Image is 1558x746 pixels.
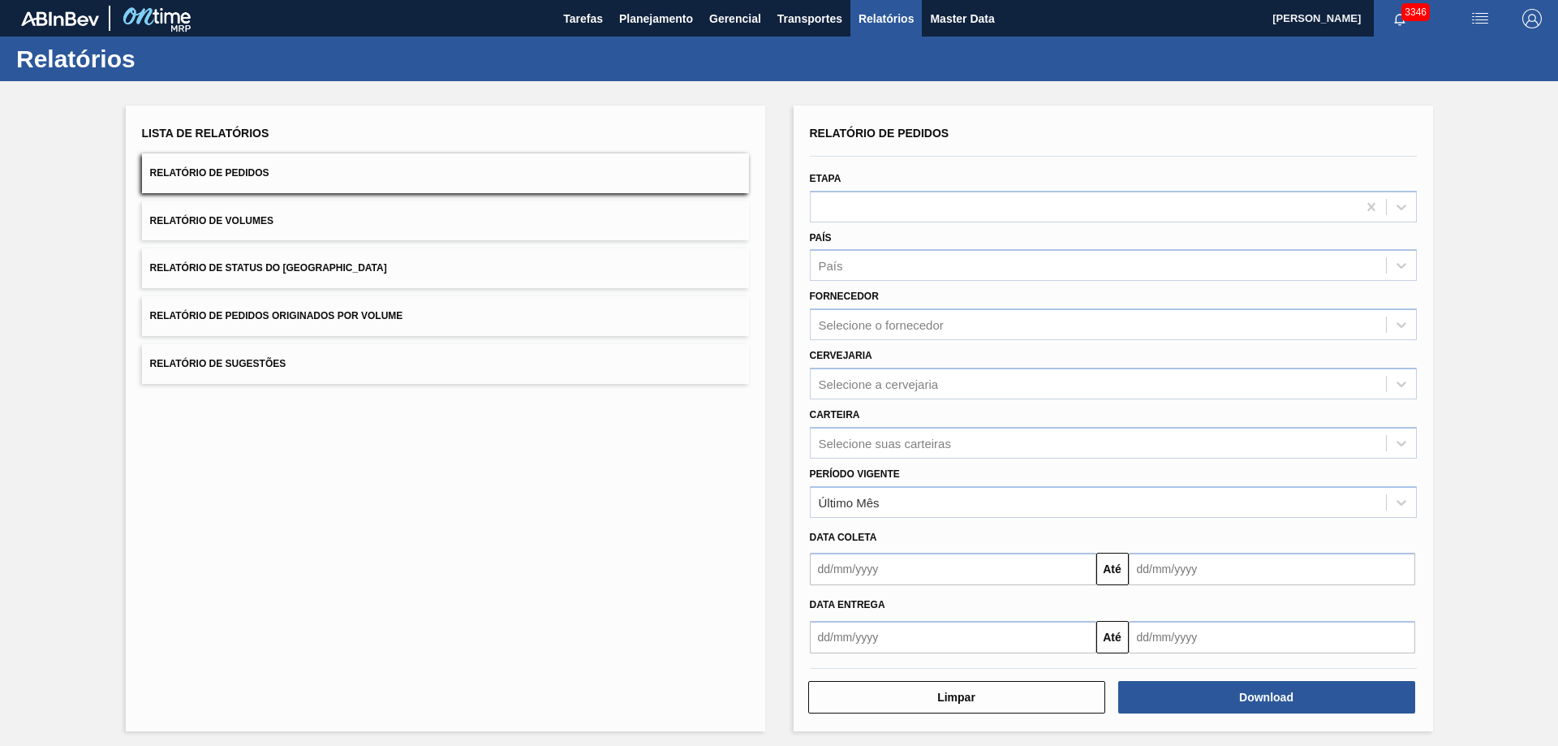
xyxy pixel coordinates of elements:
[810,127,949,140] span: Relatório de Pedidos
[1129,553,1415,585] input: dd/mm/yyyy
[930,9,994,28] span: Master Data
[150,215,273,226] span: Relatório de Volumes
[563,9,603,28] span: Tarefas
[819,318,944,332] div: Selecione o fornecedor
[619,9,693,28] span: Planejamento
[810,350,872,361] label: Cervejaria
[808,681,1105,714] button: Limpar
[709,9,761,28] span: Gerencial
[819,377,939,390] div: Selecione a cervejaria
[16,50,304,68] h1: Relatórios
[777,9,842,28] span: Transportes
[1374,7,1426,30] button: Notificações
[810,468,900,480] label: Período Vigente
[142,296,749,336] button: Relatório de Pedidos Originados por Volume
[810,621,1096,653] input: dd/mm/yyyy
[819,259,843,273] div: País
[810,173,841,184] label: Etapa
[1401,3,1430,21] span: 3346
[142,201,749,241] button: Relatório de Volumes
[142,344,749,384] button: Relatório de Sugestões
[142,248,749,288] button: Relatório de Status do [GEOGRAPHIC_DATA]
[819,436,951,450] div: Selecione suas carteiras
[150,167,269,179] span: Relatório de Pedidos
[810,291,879,302] label: Fornecedor
[810,232,832,244] label: País
[1118,681,1415,714] button: Download
[150,310,403,321] span: Relatório de Pedidos Originados por Volume
[150,358,286,369] span: Relatório de Sugestões
[1129,621,1415,653] input: dd/mm/yyyy
[21,11,99,26] img: TNhmsLtSVTkK8tSr43FrP2fwEKptu5GPRR3wAAAABJRU5ErkJggg==
[142,153,749,193] button: Relatório de Pedidos
[859,9,914,28] span: Relatórios
[810,532,877,543] span: Data coleta
[150,262,387,274] span: Relatório de Status do [GEOGRAPHIC_DATA]
[810,409,860,420] label: Carteira
[819,495,880,509] div: Último Mês
[1522,9,1542,28] img: Logout
[810,553,1096,585] input: dd/mm/yyyy
[142,127,269,140] span: Lista de Relatórios
[1096,553,1129,585] button: Até
[1470,9,1490,28] img: userActions
[1096,621,1129,653] button: Até
[810,599,885,610] span: Data entrega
